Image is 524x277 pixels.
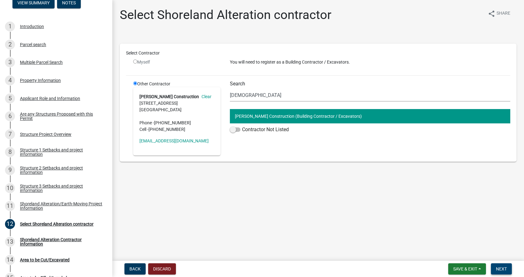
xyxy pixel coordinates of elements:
[20,78,61,83] div: Property Information
[148,127,185,132] span: [PHONE_NUMBER]
[20,96,80,101] div: Applicant Role and Information
[139,120,154,125] abbr: Phone -
[20,60,63,64] div: Multiple Parcel Search
[120,7,332,22] h1: Select Shoreland Alteration contractor
[20,148,102,156] div: Structure 1 Setbacks and project information
[5,111,15,121] div: 6
[5,21,15,31] div: 1
[5,201,15,211] div: 11
[20,166,102,174] div: Structure 2 Setbacks and project information
[20,258,70,262] div: Area to be Cut/Excavated
[230,126,289,133] label: Contractor Not Listed
[124,263,146,275] button: Back
[139,93,214,133] address: [STREET_ADDRESS] [GEOGRAPHIC_DATA]
[139,94,199,99] strong: [PERSON_NAME] Construction
[199,94,211,99] a: Clear
[448,263,486,275] button: Save & Exit
[497,10,510,17] span: Share
[5,219,15,229] div: 12
[20,202,102,210] div: Shoreland Alteration/Earth-Moving Project Information
[133,59,221,65] div: Myself
[5,93,15,103] div: 5
[5,129,15,139] div: 7
[496,266,507,271] span: Next
[230,59,510,65] p: You will need to register as a Building Contractor / Excavators.
[129,81,225,155] div: Other Contractor
[5,237,15,247] div: 13
[453,266,477,271] span: Save & Exit
[483,7,515,20] button: shareShare
[5,165,15,175] div: 9
[5,183,15,193] div: 10
[20,42,46,47] div: Parcel search
[121,50,515,56] div: Select Contractor
[148,263,176,275] button: Discard
[129,266,141,271] span: Back
[20,222,94,226] div: Select Shoreland Alteration contractor
[12,1,55,6] wm-modal-confirm: Summary
[57,1,81,6] wm-modal-confirm: Notes
[139,138,209,143] a: [EMAIL_ADDRESS][DOMAIN_NAME]
[154,120,191,125] span: [PHONE_NUMBER]
[20,237,102,246] div: Shoreland Alteration Contractor Information
[20,112,102,121] div: Are any Structures Proposed with this Permit
[5,57,15,67] div: 3
[20,184,102,193] div: Structure 3 Setbacks and project information
[230,109,510,123] button: [PERSON_NAME] Construction (Building Contractor / Excavators)
[5,147,15,157] div: 8
[491,263,512,275] button: Next
[230,81,245,86] label: Search
[5,75,15,85] div: 4
[139,127,148,132] abbr: Cell -
[20,24,44,29] div: Introduction
[230,89,510,102] input: Search...
[488,10,495,17] i: share
[5,40,15,50] div: 2
[20,132,71,136] div: Structure Project Overview
[5,255,15,265] div: 14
